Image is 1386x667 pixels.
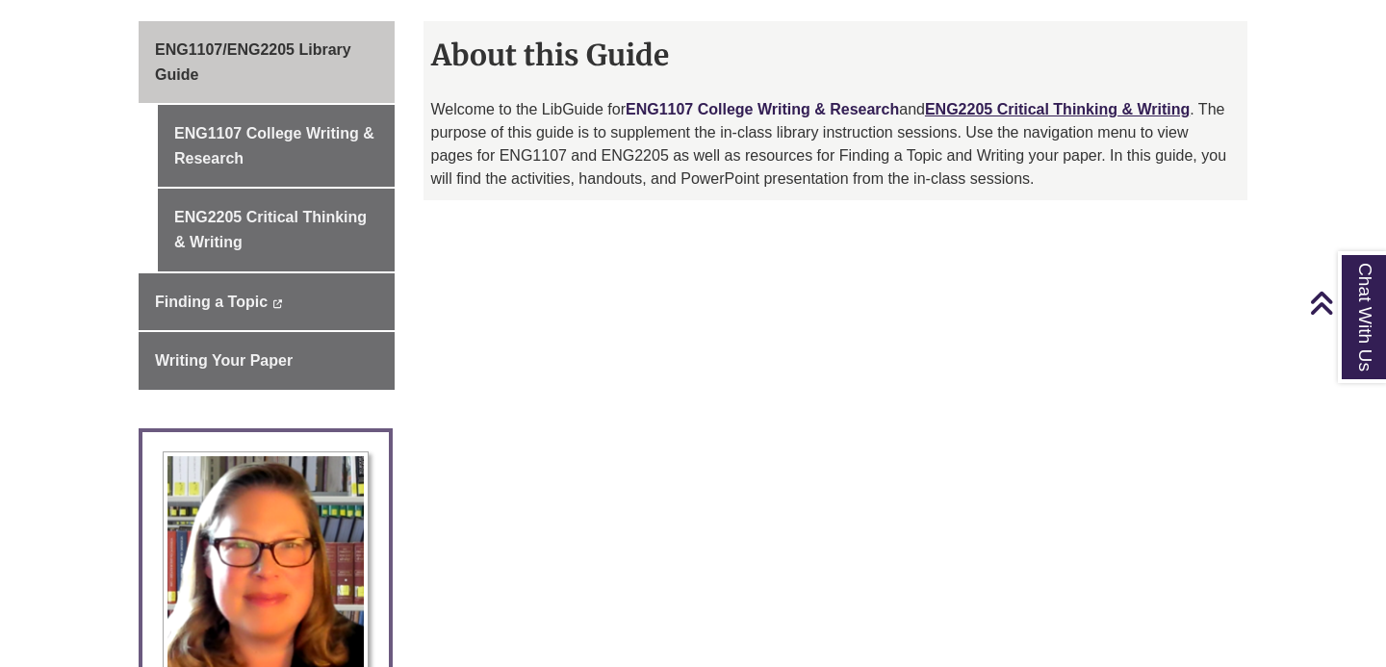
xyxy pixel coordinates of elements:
a: ENG2205 Critical Thinking & Writing [925,101,1190,117]
a: ENG2205 Critical Thinking & Writing [158,189,395,270]
h2: About this Guide [423,31,1248,79]
span: Writing Your Paper [155,352,293,369]
i: This link opens in a new window [271,299,282,308]
span: Finding a Topic [155,294,268,310]
a: ENG1107 College Writing & Research [158,105,395,187]
a: Writing Your Paper [139,332,395,390]
span: ENG1107/ENG2205 Library Guide [155,41,351,83]
a: Back to Top [1309,290,1381,316]
div: Guide Page Menu [139,21,395,390]
p: Welcome to the LibGuide for and . The purpose of this guide is to supplement the in-class library... [431,98,1241,191]
a: ENG1107 College Writing & Research [626,101,899,117]
a: ENG1107/ENG2205 Library Guide [139,21,395,103]
a: Finding a Topic [139,273,395,331]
